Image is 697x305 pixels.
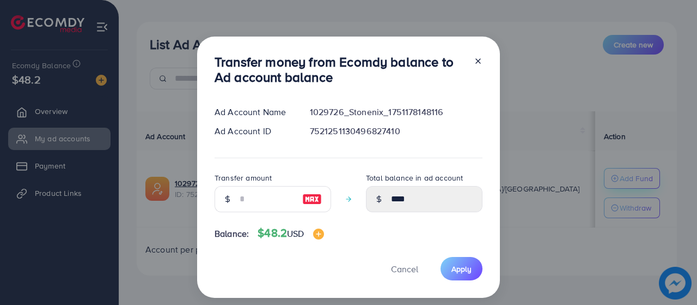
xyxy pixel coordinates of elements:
button: Cancel [377,257,432,280]
span: Cancel [391,263,418,275]
div: Ad Account Name [206,106,301,118]
img: image [313,229,324,240]
div: Ad Account ID [206,125,301,137]
div: 7521251130496827410 [301,125,491,137]
label: Transfer amount [215,172,272,183]
span: Apply [451,264,472,274]
h4: $48.2 [258,226,323,240]
span: USD [287,228,304,240]
label: Total balance in ad account [366,172,463,183]
img: image [302,193,322,206]
span: Balance: [215,228,249,240]
h3: Transfer money from Ecomdy balance to Ad account balance [215,54,465,86]
div: 1029726_Stonenix_1751178148116 [301,106,491,118]
button: Apply [441,257,482,280]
